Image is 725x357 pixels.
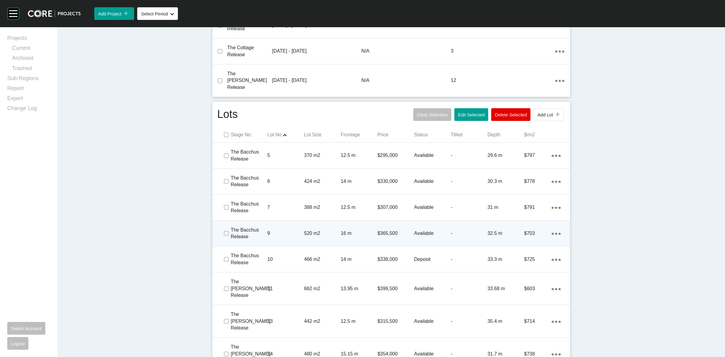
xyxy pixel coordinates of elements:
p: 30.3 m [488,178,524,185]
p: Stage No. [231,131,267,138]
button: Add Project [94,7,134,20]
span: Switch Account [11,326,42,331]
p: 35.4 m [488,318,524,325]
p: $/m2 [524,131,561,138]
p: The [PERSON_NAME] Release [231,278,271,299]
p: N/A [361,77,451,84]
a: Trashed [12,65,50,75]
p: - [451,285,487,292]
p: The Bacchus Release [231,227,267,240]
p: Deposit [414,256,451,263]
p: $365,500 [377,230,414,237]
p: 12.5 m [341,152,377,159]
span: Add Project [98,11,121,16]
a: Change Log [7,105,50,115]
p: The [PERSON_NAME] Release [231,311,271,331]
p: The Bacchus Release [231,201,267,214]
p: Lot Size [304,131,341,138]
p: - [451,230,487,237]
span: Clear Selection [417,112,448,117]
p: $307,000 [377,204,414,211]
a: Projects [7,34,50,44]
button: Delete Selected [491,108,530,121]
p: The Bacchus Release [231,149,267,162]
h1: Lots [217,107,238,122]
p: Lot No. [267,131,304,138]
button: Select Period [137,7,178,20]
p: - [451,178,487,185]
p: - [451,204,487,211]
p: 14 m [341,178,377,185]
p: Titled [451,131,487,138]
p: Available [414,285,451,292]
p: 3 [451,48,555,54]
span: Logout [11,341,25,346]
p: 9 [267,230,304,237]
p: [DATE] - [DATE] [272,77,361,84]
p: Available [414,318,451,325]
img: core-logo-dark.3138cae2.png [28,10,81,18]
p: $399,500 [377,285,414,292]
p: $778 [524,178,552,185]
p: N/A [361,48,451,54]
p: The Bacchus Release [231,175,267,188]
button: Clear Selection [413,108,451,121]
p: Price [377,131,414,138]
p: Available [414,204,451,211]
p: 10 [267,256,304,263]
p: 7 [267,204,304,211]
p: $330,000 [377,178,414,185]
a: Archived [12,54,50,64]
p: - [451,152,487,159]
button: Switch Account [7,322,45,335]
p: Depth [488,131,524,138]
p: - [451,318,487,325]
span: Delete Selected [495,112,527,117]
button: Edit Selected [454,108,488,121]
a: Sub-Regions [7,75,50,85]
p: 31 m [488,204,524,211]
p: 12 [451,77,555,84]
p: $295,000 [377,152,414,159]
p: Available [414,152,451,159]
p: Status [414,131,451,138]
p: 14 m [341,256,377,263]
p: 29.6 m [488,152,524,159]
p: 424 m2 [304,178,341,185]
p: $714 [524,318,552,325]
span: Add Lot [537,112,553,117]
p: 13.95 m [341,285,377,292]
p: 370 m2 [304,152,341,159]
p: $797 [524,152,552,159]
p: [DATE] - [DATE] [272,48,361,54]
p: 13 [267,318,304,325]
p: - [451,256,487,263]
p: 388 m2 [304,204,341,211]
a: Report [7,85,50,95]
p: Available [414,230,451,237]
p: $725 [524,256,552,263]
p: 6 [267,178,304,185]
a: Export [7,95,50,105]
p: $703 [524,230,552,237]
p: 5 [267,152,304,159]
p: $315,500 [377,318,414,325]
p: 662 m2 [304,285,341,292]
button: Add Lot [533,108,564,121]
p: $603 [524,285,552,292]
p: 33.68 m [488,285,524,292]
p: Frontage [341,131,377,138]
p: 466 m2 [304,256,341,263]
p: The [PERSON_NAME] Release [227,70,272,91]
p: 33.3 m [488,256,524,263]
p: 11 [267,285,304,292]
p: The Cottage Release [227,44,272,58]
p: Available [414,178,451,185]
p: 12.5 m [341,204,377,211]
p: 12.5 m [341,318,377,325]
p: $338,000 [377,256,414,263]
button: Logout [7,337,28,350]
p: 520 m2 [304,230,341,237]
p: 32.5 m [488,230,524,237]
p: 16 m [341,230,377,237]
